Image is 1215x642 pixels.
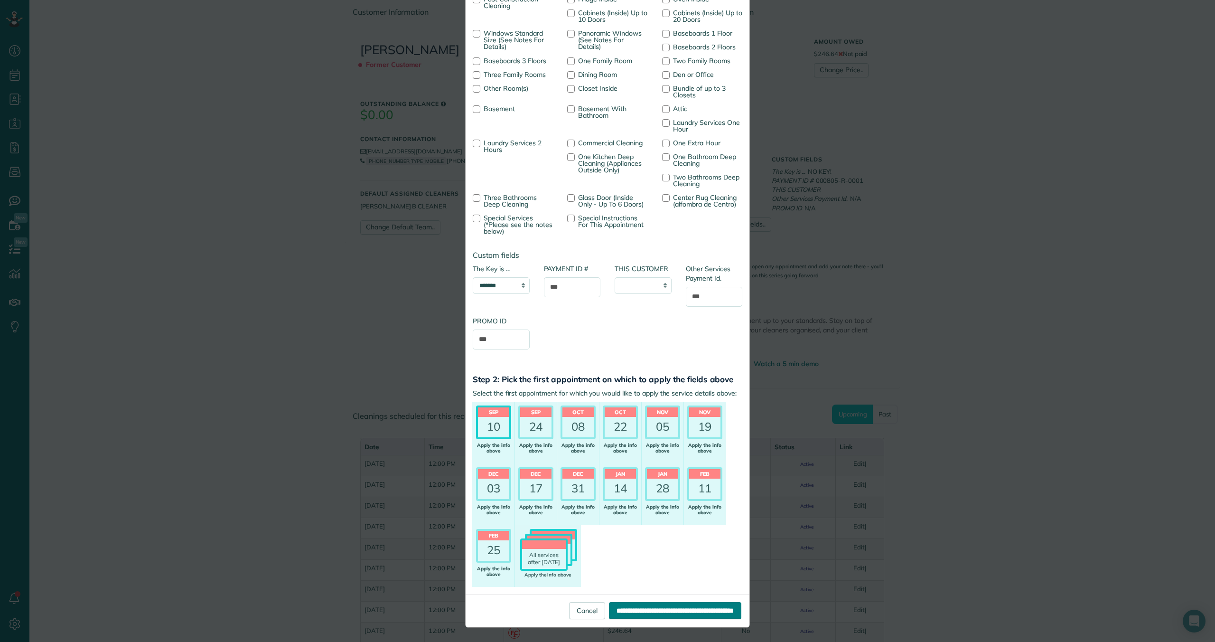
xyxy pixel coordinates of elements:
label: PROMO ID [473,316,530,326]
span: Center Rug Cleaning (alfombra de Centro) [673,193,737,208]
label: Other Services Payment Id. [686,264,743,283]
span: Two Bathrooms Deep Cleaning [673,173,739,188]
span: Two Family Rooms [673,57,730,65]
span: Laundry Services 2 Hours [484,139,542,154]
span: Bundle of up to 3 Closets [673,84,726,99]
span: Baseboards 3 Floors [484,57,546,65]
header: Jan [647,469,678,479]
span: Den or Office [673,70,714,79]
h4: Custom fields [473,251,742,259]
span: Three Bathrooms Deep Cleaning [484,193,537,208]
header: Feb [478,531,509,540]
span: Glass Door (Inside Only - Up To 6 Doors) [578,193,644,208]
span: Dining Room [578,70,617,79]
header: Dec [520,469,551,479]
span: Panoramic Windows (See Notes For Details) [578,29,642,51]
div: 28 [647,479,678,499]
div: 24 [520,417,551,437]
div: Apply the info above [518,443,553,454]
span: Baseboards 1 Floor [673,29,732,38]
span: Cabinets (Inside) Up to 10 Doors [578,9,647,24]
header: Sep [478,407,509,417]
div: Apply the info above [603,504,638,516]
a: Cancel [569,602,605,619]
div: Apply the info above [603,443,638,454]
header: Feb [689,469,720,479]
span: Cabinets (Inside) Up to 20 Doors [673,9,742,24]
span: Windows Standard Size (See Notes For Details) [484,29,544,51]
div: 14 [605,479,636,499]
div: 05 [647,417,678,437]
label: THIS CUSTOMER [615,264,672,274]
header: Oct [605,407,636,417]
header: Jan [605,469,636,479]
header: Dec [478,469,509,479]
div: Apply the info above [645,443,680,454]
div: Apply the info above [561,504,596,516]
header: Sep [520,407,551,417]
div: Apply the info above [476,504,511,516]
div: Apply the info above [476,443,511,454]
span: Other Room(s) [484,84,528,93]
div: 11 [689,479,720,499]
span: Special Services (*Please see the notes below) [484,214,552,236]
div: 22 [605,417,636,437]
header: Dec [562,469,594,479]
header: Nov [647,407,678,417]
span: Three Family Rooms [484,70,546,79]
div: 25 [478,540,509,560]
span: Attic [673,104,687,113]
span: Basement [484,104,515,113]
label: Select the first appointment for which you would like to apply the service details above: [473,388,742,398]
span: Special Instructions For This Appointment [578,214,644,229]
div: All services after [DATE] [522,549,566,569]
span: One Extra Hour [673,139,720,147]
div: Apply the info above [687,504,722,516]
header: Oct [562,407,594,417]
span: Basement With Bathroom [578,104,626,120]
div: 10 [478,417,509,437]
span: One Kitchen Deep Cleaning (Appliances Outside Only) [578,152,642,174]
div: Apply the info above [561,443,596,454]
label: PAYMENT ID # [544,264,601,274]
label: The Key is ... [473,264,530,274]
strong: Apply the info above [518,572,577,578]
span: Commercial Cleaning [578,139,643,147]
span: Laundry Services One Hour [673,118,740,133]
div: Apply the info above [687,443,722,454]
div: 03 [478,479,509,499]
span: One Bathroom Deep Cleaning [673,152,736,168]
span: Closet Inside [578,84,617,93]
header: Nov [689,407,720,417]
div: 08 [562,417,594,437]
div: 31 [562,479,594,499]
h3: Step 2: Pick the first appointment on which to apply the fields above [473,375,742,384]
span: One Family Room [578,57,632,65]
span: Baseboards 2 Floors [673,43,736,51]
div: Apply the info above [518,504,553,516]
div: Apply the info above [645,504,680,516]
div: 17 [520,479,551,499]
div: 19 [689,417,720,437]
div: Apply the info above [476,566,511,577]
